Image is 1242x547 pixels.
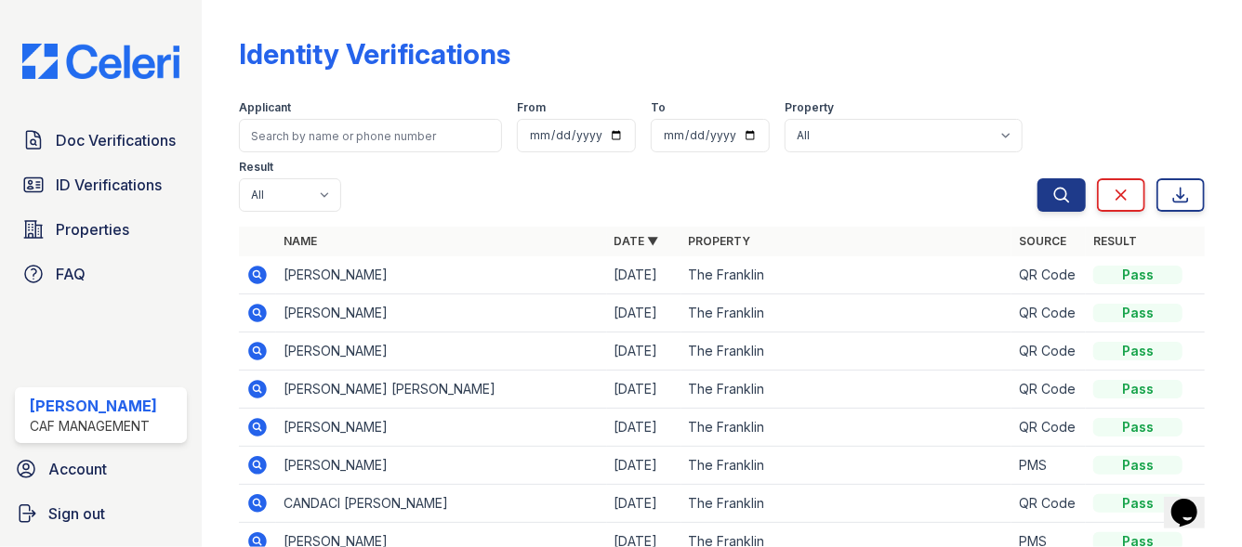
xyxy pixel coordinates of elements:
[15,211,187,248] a: Properties
[607,485,681,523] td: [DATE]
[15,122,187,159] a: Doc Verifications
[1093,456,1183,475] div: Pass
[48,502,105,525] span: Sign out
[681,371,1012,409] td: The Franklin
[681,409,1012,447] td: The Franklin
[1093,494,1183,513] div: Pass
[651,100,666,115] label: To
[1011,332,1086,371] td: QR Code
[239,100,291,115] label: Applicant
[276,447,607,485] td: [PERSON_NAME]
[276,256,607,294] td: [PERSON_NAME]
[1011,371,1086,409] td: QR Code
[785,100,834,115] label: Property
[56,218,129,241] span: Properties
[607,371,681,409] td: [DATE]
[276,294,607,332] td: [PERSON_NAME]
[1011,485,1086,523] td: QR Code
[284,234,317,248] a: Name
[15,255,187,293] a: FAQ
[607,332,681,371] td: [DATE]
[56,129,176,151] span: Doc Verifications
[7,450,194,488] a: Account
[1093,418,1183,436] div: Pass
[689,234,751,248] a: Property
[276,332,607,371] td: [PERSON_NAME]
[681,485,1012,523] td: The Franklin
[681,447,1012,485] td: The Franklin
[614,234,659,248] a: Date ▼
[607,409,681,447] td: [DATE]
[276,409,607,447] td: [PERSON_NAME]
[30,417,157,436] div: CAF Management
[607,447,681,485] td: [DATE]
[1164,473,1223,528] iframe: chat widget
[517,100,546,115] label: From
[681,256,1012,294] td: The Franklin
[681,294,1012,332] td: The Franklin
[1093,380,1183,398] div: Pass
[56,174,162,196] span: ID Verifications
[1093,234,1137,248] a: Result
[276,371,607,409] td: [PERSON_NAME] [PERSON_NAME]
[56,263,86,285] span: FAQ
[1093,266,1183,284] div: Pass
[607,256,681,294] td: [DATE]
[607,294,681,332] td: [DATE]
[48,458,107,480] span: Account
[1093,304,1183,322] div: Pass
[239,160,273,175] label: Result
[30,395,157,417] div: [PERSON_NAME]
[1011,409,1086,447] td: QR Code
[239,37,510,71] div: Identity Verifications
[1011,447,1086,485] td: PMS
[7,44,194,79] img: CE_Logo_Blue-a8612792a0a2168367f1c8372b55b34899dd931a85d93a1a3d3e32e68fde9ad4.png
[1019,234,1066,248] a: Source
[239,119,502,152] input: Search by name or phone number
[681,332,1012,371] td: The Franklin
[15,166,187,203] a: ID Verifications
[7,495,194,532] a: Sign out
[1093,342,1183,360] div: Pass
[1011,294,1086,332] td: QR Code
[276,485,607,523] td: CANDACI [PERSON_NAME]
[1011,256,1086,294] td: QR Code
